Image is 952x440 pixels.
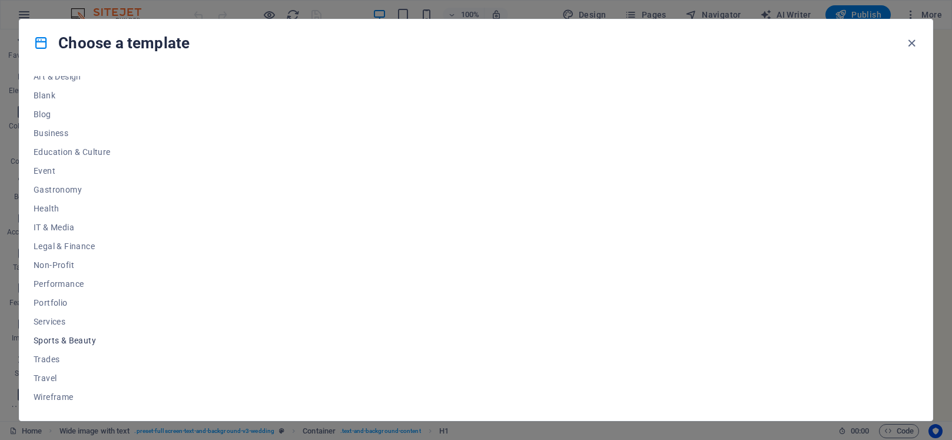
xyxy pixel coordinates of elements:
[34,260,111,270] span: Non-Profit
[34,67,111,86] button: Art & Design
[34,180,111,199] button: Gastronomy
[34,147,111,157] span: Education & Culture
[34,110,111,119] span: Blog
[34,143,111,161] button: Education & Culture
[34,86,111,105] button: Blank
[34,274,111,293] button: Performance
[34,241,111,251] span: Legal & Finance
[34,317,111,326] span: Services
[34,312,111,331] button: Services
[34,204,111,213] span: Health
[34,223,111,232] span: IT & Media
[34,336,111,345] span: Sports & Beauty
[34,34,190,52] h4: Choose a template
[34,105,111,124] button: Blog
[27,388,41,391] button: 3
[34,161,111,180] button: Event
[34,128,111,138] span: Business
[34,124,111,143] button: Business
[34,293,111,312] button: Portfolio
[34,256,111,274] button: Non-Profit
[34,373,111,383] span: Travel
[34,199,111,218] button: Health
[27,356,41,359] button: 1
[34,392,111,402] span: Wireframe
[34,331,111,350] button: Sports & Beauty
[34,369,111,388] button: Travel
[34,388,111,406] button: Wireframe
[34,350,111,369] button: Trades
[34,355,111,364] span: Trades
[34,72,111,81] span: Art & Design
[34,166,111,176] span: Event
[27,372,41,375] button: 2
[34,218,111,237] button: IT & Media
[34,298,111,307] span: Portfolio
[34,279,111,289] span: Performance
[34,91,111,100] span: Blank
[34,237,111,256] button: Legal & Finance
[34,185,111,194] span: Gastronomy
